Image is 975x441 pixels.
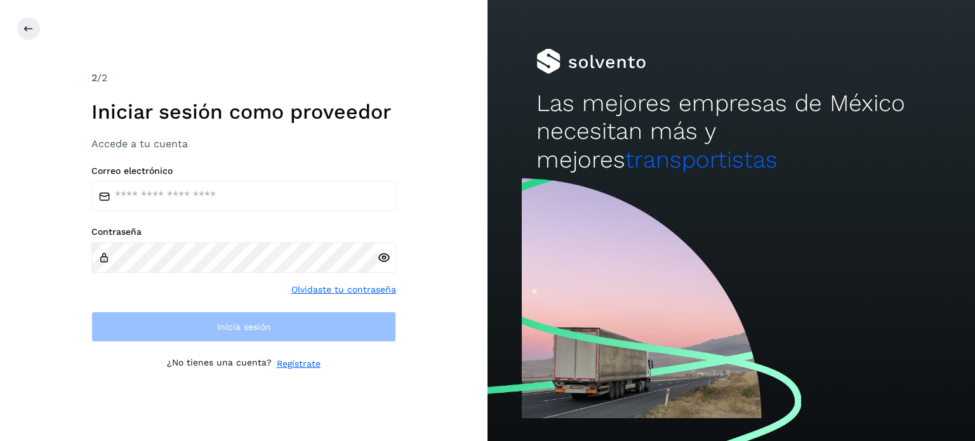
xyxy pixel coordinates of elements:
[91,227,396,237] label: Contraseña
[91,166,396,176] label: Correo electrónico
[91,100,396,124] h1: Iniciar sesión como proveedor
[625,146,778,173] span: transportistas
[91,70,396,86] div: /2
[91,312,396,342] button: Inicia sesión
[91,138,396,150] h3: Accede a tu cuenta
[536,89,926,174] h2: Las mejores empresas de México necesitan más y mejores
[91,72,97,84] span: 2
[167,357,272,371] p: ¿No tienes una cuenta?
[277,357,321,371] a: Regístrate
[291,283,396,296] a: Olvidaste tu contraseña
[217,322,271,331] span: Inicia sesión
